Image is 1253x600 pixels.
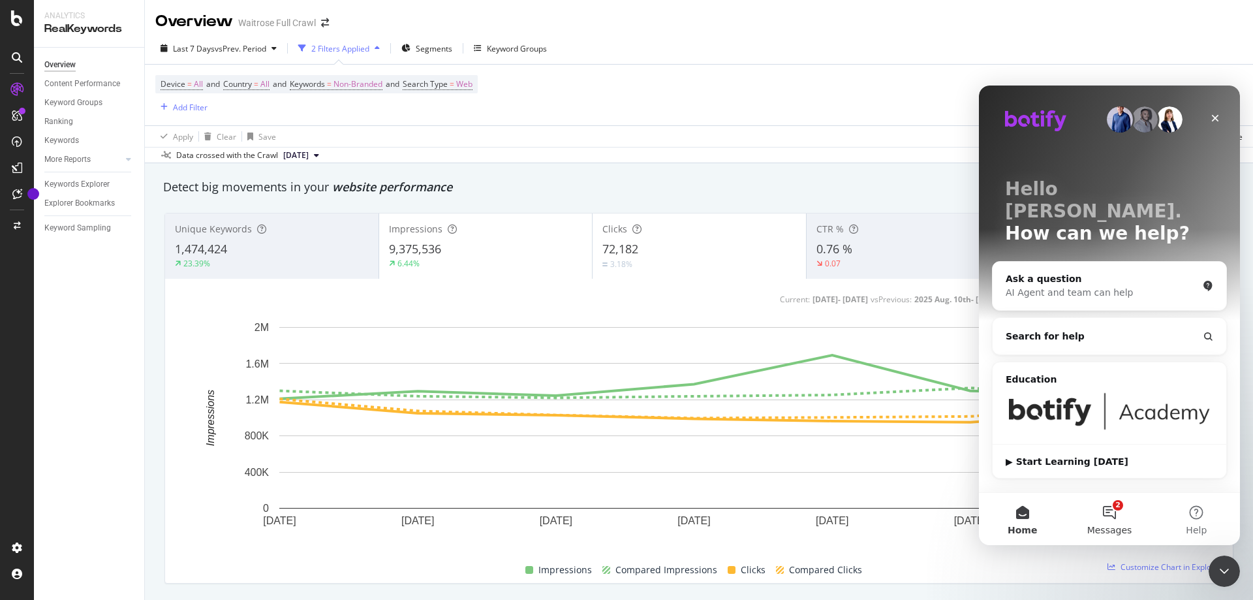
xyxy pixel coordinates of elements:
[44,22,134,37] div: RealKeywords
[44,115,73,129] div: Ranking
[602,262,608,266] img: Equal
[263,503,269,514] text: 0
[44,178,110,191] div: Keywords Explorer
[290,78,325,89] span: Keywords
[155,99,208,115] button: Add Filter
[327,78,332,89] span: =
[469,38,552,59] button: Keyword Groups
[206,78,220,89] span: and
[44,10,134,22] div: Analytics
[260,75,270,93] span: All
[27,188,39,200] div: Tooltip anchor
[1107,561,1222,573] a: Customize Chart in Explorer
[245,430,270,441] text: 800K
[242,126,276,147] button: Save
[199,126,236,147] button: Clear
[155,38,282,59] button: Last 7 DaysvsPrev. Period
[789,562,862,578] span: Compared Clicks
[416,43,452,54] span: Segments
[245,394,269,405] text: 1.2M
[44,96,135,110] a: Keyword Groups
[44,58,76,72] div: Overview
[278,148,324,163] button: [DATE]
[450,78,454,89] span: =
[283,150,309,161] span: 2025 Aug. 23rd
[816,515,848,526] text: [DATE]
[238,16,316,29] div: Waitrose Full Crawl
[44,153,91,166] div: More Reports
[255,322,269,333] text: 2M
[333,75,382,93] span: Non-Branded
[44,58,135,72] a: Overview
[44,153,122,166] a: More Reports
[44,77,120,91] div: Content Performance
[397,258,420,269] div: 6.44%
[954,515,987,526] text: [DATE]
[44,134,79,148] div: Keywords
[44,221,135,235] a: Keyword Sampling
[610,259,632,270] div: 3.18%
[44,197,115,210] div: Explorer Bookmarks
[403,78,448,89] span: Search Type
[194,75,203,93] span: All
[217,131,236,142] div: Clear
[487,43,547,54] div: Keyword Groups
[825,258,841,269] div: 0.07
[540,515,572,526] text: [DATE]
[816,223,844,235] span: CTR %
[677,515,710,526] text: [DATE]
[173,131,193,142] div: Apply
[263,515,296,526] text: [DATE]
[161,78,185,89] span: Device
[456,75,472,93] span: Web
[311,43,369,54] div: 2 Filters Applied
[173,43,215,54] span: Last 7 Days
[389,223,442,235] span: Impressions
[155,10,233,33] div: Overview
[914,294,1001,305] div: 2025 Aug. 10th - [DATE]
[44,77,135,91] a: Content Performance
[215,43,266,54] span: vs Prev. Period
[44,221,111,235] div: Keyword Sampling
[602,223,627,235] span: Clicks
[245,358,269,369] text: 1.6M
[176,321,1213,547] svg: A chart.
[223,78,252,89] span: Country
[44,134,135,148] a: Keywords
[396,38,457,59] button: Segments
[386,78,399,89] span: and
[979,86,1240,545] iframe: Intercom live chat
[183,258,210,269] div: 23.39%
[44,197,135,210] a: Explorer Bookmarks
[871,294,912,305] div: vs Previous :
[245,467,270,478] text: 400K
[321,18,329,27] div: arrow-right-arrow-left
[389,241,441,257] span: 9,375,536
[175,241,227,257] span: 1,474,424
[44,115,135,129] a: Ranking
[615,562,717,578] span: Compared Impressions
[812,294,868,305] div: [DATE] - [DATE]
[273,78,286,89] span: and
[401,515,434,526] text: [DATE]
